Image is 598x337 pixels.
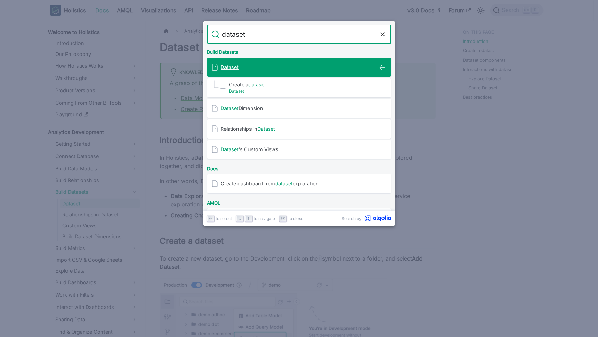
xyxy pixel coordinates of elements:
[221,125,377,132] span: Relationships in
[221,105,239,111] mark: Dataset
[342,215,391,222] a: Search byAlgolia
[342,215,362,222] span: Search by
[365,215,391,222] svg: Algolia
[249,82,266,87] mark: dataset
[206,195,392,208] div: AMQL
[281,216,286,221] svg: Escape key
[207,78,391,97] a: Create adataset​Dataset
[207,58,391,77] a: Dataset
[254,215,276,222] span: to navigate
[379,30,387,38] button: Clear the query
[207,140,391,159] a: Dataset's Custom Views
[221,146,377,153] span: 's Custom Views
[229,88,244,94] mark: Dataset
[221,146,239,152] mark: Dataset
[207,99,391,118] a: DatasetDimension
[221,64,239,70] mark: Dataset
[208,216,213,221] svg: Enter key
[220,25,379,44] input: Search docs
[237,216,243,221] svg: Arrow down
[216,215,232,222] span: to select
[207,119,391,139] a: Relationships inDataset
[206,160,392,174] div: Docs
[207,174,391,193] a: Create dashboard fromdatasetexploration
[207,208,391,228] a: AMLDatasetFields
[221,105,377,111] span: Dimension
[229,81,377,88] span: Create a ​
[221,180,377,187] span: Create dashboard from exploration
[206,44,392,58] div: Build Datasets
[246,216,251,221] svg: Arrow up
[276,181,293,186] mark: dataset
[258,126,276,132] mark: Dataset
[289,215,304,222] span: to close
